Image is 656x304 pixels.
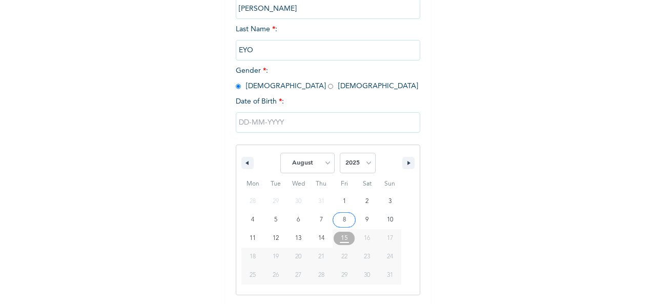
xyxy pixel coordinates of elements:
span: 9 [365,211,368,229]
span: 23 [364,248,370,266]
span: Sat [356,176,379,192]
button: 3 [378,192,401,211]
span: 2 [365,192,368,211]
button: 26 [264,266,288,285]
span: Tue [264,176,288,192]
span: Last Name : [236,26,420,54]
span: 7 [320,211,323,229]
button: 10 [378,211,401,229]
button: 30 [356,266,379,285]
span: 25 [250,266,256,285]
span: 29 [341,266,347,285]
span: 28 [318,266,324,285]
span: 12 [273,229,279,248]
span: 10 [387,211,393,229]
span: 13 [295,229,301,248]
button: 16 [356,229,379,248]
span: Thu [310,176,333,192]
button: 21 [310,248,333,266]
button: 20 [287,248,310,266]
span: 4 [251,211,254,229]
span: 19 [273,248,279,266]
span: 22 [341,248,347,266]
button: 9 [356,211,379,229]
button: 31 [378,266,401,285]
span: Gender : [DEMOGRAPHIC_DATA] [DEMOGRAPHIC_DATA] [236,67,418,90]
span: Mon [241,176,264,192]
button: 27 [287,266,310,285]
span: 17 [387,229,393,248]
span: 6 [297,211,300,229]
button: 11 [241,229,264,248]
span: 31 [387,266,393,285]
button: 17 [378,229,401,248]
button: 19 [264,248,288,266]
button: 8 [333,211,356,229]
button: 7 [310,211,333,229]
button: 14 [310,229,333,248]
span: Date of Birth : [236,96,284,107]
span: 3 [388,192,392,211]
span: 5 [274,211,277,229]
span: 15 [341,229,348,248]
button: 25 [241,266,264,285]
button: 22 [333,248,356,266]
button: 24 [378,248,401,266]
input: DD-MM-YYYY [236,112,420,133]
span: 16 [364,229,370,248]
span: Sun [378,176,401,192]
span: 30 [364,266,370,285]
span: 14 [318,229,324,248]
button: 23 [356,248,379,266]
button: 18 [241,248,264,266]
button: 2 [356,192,379,211]
span: 21 [318,248,324,266]
span: 18 [250,248,256,266]
button: 13 [287,229,310,248]
button: 1 [333,192,356,211]
span: 8 [343,211,346,229]
span: Wed [287,176,310,192]
span: 27 [295,266,301,285]
input: Enter your last name [236,40,420,60]
button: 4 [241,211,264,229]
span: 1 [343,192,346,211]
span: 11 [250,229,256,248]
span: 26 [273,266,279,285]
span: Fri [333,176,356,192]
button: 29 [333,266,356,285]
button: 12 [264,229,288,248]
button: 15 [333,229,356,248]
button: 28 [310,266,333,285]
button: 6 [287,211,310,229]
button: 5 [264,211,288,229]
span: 24 [387,248,393,266]
span: 20 [295,248,301,266]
